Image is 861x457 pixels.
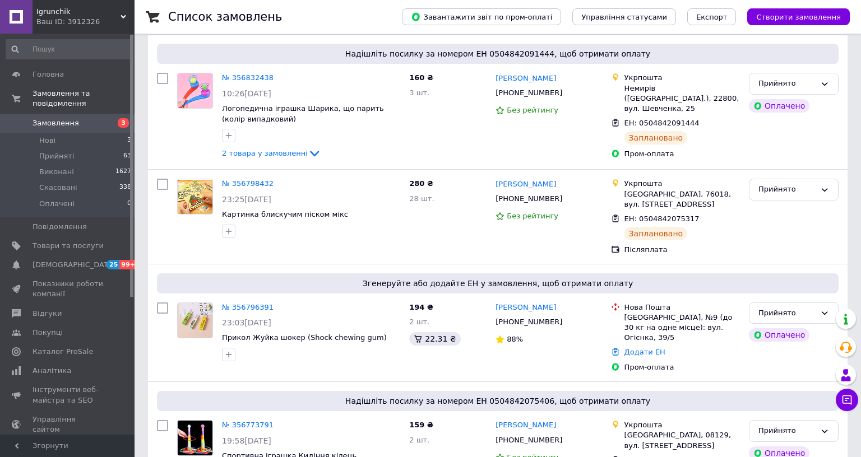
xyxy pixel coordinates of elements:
[624,420,740,430] div: Укрпошта
[409,194,434,203] span: 28 шт.
[178,180,212,214] img: Фото товару
[402,8,561,25] button: Завантажити звіт по пром-оплаті
[409,436,429,444] span: 2 шт.
[161,395,834,407] span: Надішліть посилку за номером ЕН 0504842075406, щоб отримати оплату
[496,179,556,190] a: [PERSON_NAME]
[624,348,665,356] a: Додати ЕН
[624,189,740,209] div: [GEOGRAPHIC_DATA], 76018, вул. [STREET_ADDRESS]
[624,430,740,450] div: [GEOGRAPHIC_DATA], 08129, вул. [STREET_ADDRESS]
[222,436,271,445] span: 19:58[DATE]
[33,260,115,270] span: [DEMOGRAPHIC_DATA]
[222,421,274,429] a: № 356773791
[39,183,77,193] span: Скасовані
[507,106,558,114] span: Без рейтингу
[177,420,213,456] a: Фото товару
[756,13,841,21] span: Створити замовлення
[222,89,271,98] span: 10:26[DATE]
[127,136,131,146] span: 3
[161,278,834,289] span: Згенеруйте або додайте ЕН у замовлення, щоб отримати оплату
[624,179,740,189] div: Укрпошта
[39,167,74,177] span: Виконані
[119,260,138,269] span: 99+
[36,17,135,27] div: Ваш ID: 3912326
[39,199,75,209] span: Оплачені
[6,39,132,59] input: Пошук
[624,302,740,313] div: Нова Пошта
[33,347,93,357] span: Каталог ProSale
[33,241,104,251] span: Товари та послуги
[758,184,816,195] div: Прийнято
[222,179,274,188] a: № 356798432
[624,245,740,255] div: Післяплата
[758,425,816,437] div: Прийнято
[33,69,64,80] span: Головна
[624,119,700,127] span: ЕН: 0504842091444
[33,385,104,405] span: Інструменти веб-майстра та SEO
[222,149,321,157] a: 2 товара у замовленні
[624,362,740,372] div: Пром-оплата
[33,366,71,376] span: Аналітика
[178,303,212,338] img: Фото товару
[33,414,104,435] span: Управління сайтом
[496,88,562,97] span: [PHONE_NUMBER]
[687,8,737,25] button: Експорт
[409,73,433,82] span: 160 ₴
[177,302,213,338] a: Фото товару
[222,303,274,311] a: № 356796391
[624,131,688,144] div: Заплановано
[33,88,135,109] span: Замовлення та повідомлення
[747,8,850,25] button: Створити замовлення
[36,7,121,17] span: Igrunchik
[39,136,55,146] span: Нові
[168,10,282,24] h1: Список замовлень
[507,335,523,343] span: 88%
[177,73,213,109] a: Фото товару
[496,194,562,203] span: [PHONE_NUMBER]
[33,279,104,299] span: Показники роботи компанії
[33,118,79,128] span: Замовлення
[123,151,131,161] span: 63
[409,179,433,188] span: 280 ₴
[624,227,688,240] div: Заплановано
[161,48,834,59] span: Надішліть посилку за номером ЕН 0504842091444, щоб отримати оплату
[581,13,667,21] span: Управління статусами
[749,99,809,113] div: Оплачено
[572,8,676,25] button: Управління статусами
[736,12,850,21] a: Створити замовлення
[624,214,700,223] span: ЕН: 0504842075317
[749,328,809,342] div: Оплачено
[507,212,558,220] span: Без рейтингу
[496,302,556,313] a: [PERSON_NAME]
[496,436,562,444] span: [PHONE_NUMBER]
[758,307,816,319] div: Прийнято
[758,78,816,90] div: Прийнято
[624,83,740,114] div: Немирів ([GEOGRAPHIC_DATA].), 22800, вул. Шевченка, 25
[107,260,119,269] span: 25
[409,332,460,346] div: 22.31 ₴
[222,149,308,157] span: 2 товара у замовленні
[624,149,740,159] div: Пром-оплата
[222,195,271,204] span: 23:25[DATE]
[178,421,212,455] img: Фото товару
[222,104,384,123] a: Логопедична іграшка Шарика, що парить (колір випадковий)
[222,333,387,342] a: Прикол Жуйка шокер (Shock chewing gum)
[409,303,433,311] span: 194 ₴
[496,318,562,326] span: [PHONE_NUMBER]
[624,313,740,343] div: [GEOGRAPHIC_DATA], №9 (до 30 кг на одне місце): вул. Огієнка, 39/5
[118,118,129,128] span: 3
[411,12,552,22] span: Завантажити звіт по пром-оплаті
[115,167,131,177] span: 1627
[409,88,429,97] span: 3 шт.
[222,318,271,327] span: 23:03[DATE]
[177,179,213,214] a: Фото товару
[624,73,740,83] div: Укрпошта
[127,199,131,209] span: 0
[222,210,348,218] a: Картинка блискучим піском мікс
[119,183,131,193] span: 338
[39,151,74,161] span: Прийняті
[33,222,87,232] span: Повідомлення
[222,73,274,82] a: № 356832438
